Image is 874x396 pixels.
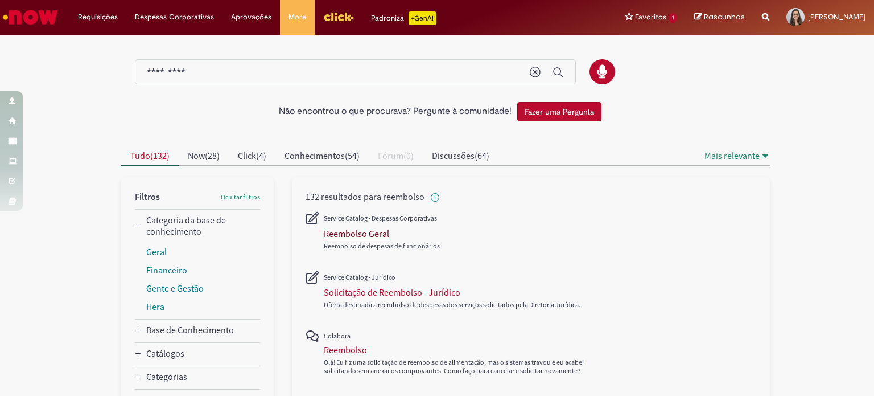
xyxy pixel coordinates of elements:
[409,11,436,25] p: +GenAi
[635,11,666,23] span: Favoritos
[704,11,745,22] span: Rascunhos
[323,8,354,25] img: click_logo_yellow_360x200.png
[371,11,436,25] div: Padroniza
[808,12,865,22] span: [PERSON_NAME]
[231,11,271,23] span: Aprovações
[1,6,60,28] img: ServiceNow
[279,107,512,117] h2: Não encontrou o que procurava? Pergunte à comunidade!
[135,11,214,23] span: Despesas Corporativas
[669,13,677,23] span: 1
[694,12,745,23] a: Rascunhos
[517,102,601,121] button: Fazer uma Pergunta
[288,11,306,23] span: More
[78,11,118,23] span: Requisições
